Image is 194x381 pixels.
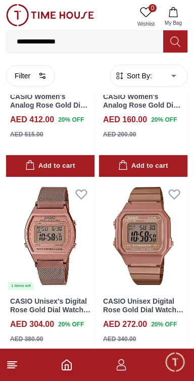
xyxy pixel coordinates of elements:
h4: AED 160.00 [103,114,147,126]
h4: AED 412.00 [10,114,54,126]
img: ... [6,4,94,26]
a: CASIO Unisex's Digital Rose Gold Dial Watch - B640WMR-5ADF1 items left [6,181,94,291]
button: Filter [6,65,55,86]
div: 1 items left [8,282,34,290]
a: Home [61,359,73,371]
span: 20 % OFF [58,320,84,329]
div: AED 515.00 [10,130,43,139]
a: CASIO Unisex Digital Rose Gold Dial Watch - B650WC-5A [103,297,183,322]
button: Sort By: [115,71,152,81]
button: Add to cart [6,155,94,177]
a: CASIO Women's Analog Rose Gold Dial Watch - LTP-E413MR-9ADF [10,92,87,126]
div: Chat Widget [164,351,186,373]
span: 0 [149,4,157,12]
img: CASIO Unisex Digital Rose Gold Dial Watch - B650WC-5A [99,181,187,291]
a: CASIO Women's Analog Rose Gold Dial Watch - LTP-VT01D-4B2UDF [103,92,180,126]
span: My Bag [161,19,186,27]
span: 20 % OFF [58,115,84,124]
button: Add to cart [99,155,187,177]
div: AED 380.00 [10,335,43,344]
a: 0Wishlist [133,4,159,30]
span: 20 % OFF [151,115,177,124]
div: AED 200.00 [103,130,136,139]
span: 20 % OFF [151,320,177,329]
div: Add to cart [25,160,75,172]
div: AED 340.00 [103,335,136,344]
h4: AED 272.00 [103,318,147,330]
div: Add to cart [118,160,168,172]
img: CASIO Unisex's Digital Rose Gold Dial Watch - B640WMR-5ADF [6,181,94,291]
button: My Bag [159,4,188,30]
span: Sort By: [125,71,152,81]
h4: AED 304.00 [10,318,54,330]
span: Wishlist [133,20,159,28]
a: CASIO Unisex's Digital Rose Gold Dial Watch - B640WMR-5ADF [10,297,90,322]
